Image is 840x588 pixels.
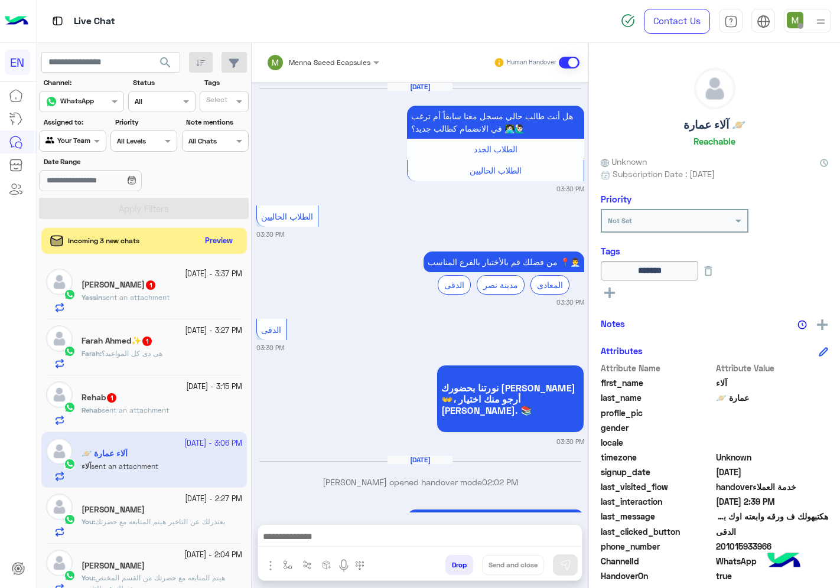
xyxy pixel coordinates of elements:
[601,345,643,356] h6: Attributes
[322,560,331,570] img: create order
[716,362,829,374] span: Attribute Value
[441,382,579,416] span: نورتنا بحضورك [PERSON_NAME] 👐، أرجو منك اختيار [PERSON_NAME]. 📚
[763,541,805,582] img: hulul-logo.png
[82,573,93,582] span: You
[107,393,116,403] span: 1
[200,233,238,250] button: Preview
[46,494,73,520] img: defaultAdmin.png
[186,117,247,128] label: Note mentions
[719,9,743,34] a: tab
[530,275,569,295] div: المعادى
[474,144,517,154] span: الطلاب الجدد
[142,337,152,346] span: 1
[46,269,73,295] img: defaultAdmin.png
[716,436,829,449] span: null
[82,573,95,582] b: :
[716,495,829,508] span: 2025-09-21T11:39:49.045Z
[82,517,95,526] b: :
[716,481,829,493] span: handoverخدمة العملاء
[470,165,522,175] span: الطلاب الحاليين
[716,570,829,582] span: true
[46,325,73,352] img: defaultAdmin.png
[64,514,76,525] img: WhatsApp
[82,293,102,302] span: Yassin
[716,525,829,538] span: الدقى
[82,561,145,571] h5: Mohamed Atef
[185,494,242,505] small: [DATE] - 2:27 PM
[151,52,180,77] button: search
[787,12,803,28] img: userImage
[186,381,242,393] small: [DATE] - 3:15 PM
[716,391,829,404] span: عمارة 🪐
[5,50,30,75] div: EN
[797,320,807,329] img: notes
[388,456,452,464] h6: [DATE]
[184,550,242,561] small: [DATE] - 2:04 PM
[64,345,76,357] img: WhatsApp
[185,325,242,337] small: [DATE] - 3:27 PM
[716,451,829,463] span: Unknown
[601,495,714,508] span: last_interaction
[68,236,139,246] span: Incoming 3 new chats
[46,381,73,408] img: defaultAdmin.png
[724,15,738,28] img: tab
[64,289,76,300] img: WhatsApp
[716,466,829,478] span: 2025-06-11T17:56:03.095Z
[283,560,292,570] img: select flow
[407,106,584,139] p: 29/8/2025, 3:30 PM
[601,246,828,256] h6: Tags
[95,517,225,526] span: بعتذرلك عن التاخير هيتم المتابعه مع حضرتك
[556,298,584,307] small: 03:30 PM
[82,336,153,346] h5: Farah Ahmed✨
[39,198,249,219] button: Apply Filters
[256,230,284,239] small: 03:30 PM
[601,481,714,493] span: last_visited_flow
[601,525,714,538] span: last_clicked_button
[102,349,162,358] span: هى دى كل المواعيد؟
[82,406,102,414] span: Rehab
[46,550,73,576] img: defaultAdmin.png
[388,83,452,91] h6: [DATE]
[256,476,584,488] p: [PERSON_NAME] opened handover mode
[559,559,571,571] img: send message
[716,510,829,522] span: هكتبهولك ف ورقه وابعته اوك بس مش ثابت لسه مواعيد السكاشن بتتغير انا امبارح مروحه تمانيه ونص بليل ...
[44,156,176,167] label: Date Range
[82,280,157,290] h5: Yassin Hatem
[407,509,584,543] p: 30/8/2025, 2:02 PM
[74,14,115,30] p: Live Chat
[82,349,102,358] b: :
[44,77,123,88] label: Channel:
[317,555,337,574] button: create order
[482,477,518,487] span: 02:02 PM
[601,155,647,168] span: Unknown
[82,349,100,358] span: Farah
[302,560,312,570] img: Trigger scenario
[556,437,584,446] small: 03:30 PM
[601,555,714,567] span: ChannelId
[355,561,364,570] img: make a call
[115,117,176,128] label: Priority
[64,570,76,582] img: WhatsApp
[644,9,710,34] a: Contact Us
[716,377,829,389] span: آلاء
[158,55,172,70] span: search
[613,168,715,180] span: Subscription Date : [DATE]
[445,555,473,575] button: Drop
[82,517,93,526] span: You
[817,319,828,330] img: add
[289,58,370,67] span: Menna Saeed Ecapsules
[601,451,714,463] span: timezone
[601,466,714,478] span: signup_date
[82,393,118,403] h5: Rehab
[102,293,170,302] span: sent an attachment
[601,362,714,374] span: Attribute Name
[601,318,625,329] h6: Notes
[263,558,278,573] img: send attachment
[44,117,105,128] label: Assigned to:
[261,211,313,221] span: الطلاب الحاليين
[695,68,735,109] img: defaultAdmin.png
[261,325,281,335] span: الدقى
[50,14,65,28] img: tab
[5,9,28,34] img: Logo
[82,505,145,515] h5: Mohammad Maghrabi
